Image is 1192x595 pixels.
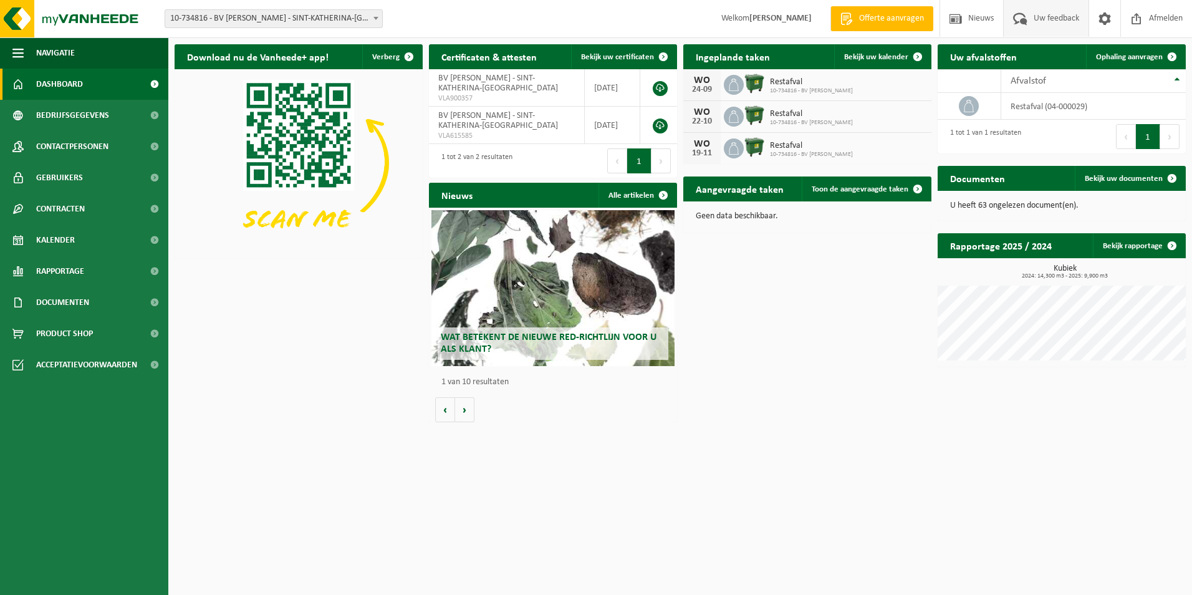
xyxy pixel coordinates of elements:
p: 1 van 10 resultaten [441,378,671,387]
button: Vorige [435,397,455,422]
div: WO [690,107,714,117]
span: Bekijk uw documenten [1085,175,1163,183]
span: 10-734816 - BV CARION JOERI - SINT-KATHERINA-LOMBEEK [165,9,383,28]
h2: Nieuws [429,183,485,207]
button: Next [1160,124,1180,149]
div: WO [690,75,714,85]
div: 22-10 [690,117,714,126]
span: Product Shop [36,318,93,349]
a: Ophaling aanvragen [1086,44,1185,69]
div: WO [690,139,714,149]
h2: Certificaten & attesten [429,44,549,69]
a: Bekijk rapportage [1093,233,1185,258]
span: BV [PERSON_NAME] - SINT-KATHERINA-[GEOGRAPHIC_DATA] [438,111,558,130]
span: Toon de aangevraagde taken [812,185,908,193]
button: 1 [1136,124,1160,149]
span: Restafval [770,109,853,119]
span: Contracten [36,193,85,225]
span: Rapportage [36,256,84,287]
span: Offerte aanvragen [856,12,927,25]
button: Previous [1116,124,1136,149]
span: Verberg [372,53,400,61]
span: Dashboard [36,69,83,100]
h2: Uw afvalstoffen [938,44,1029,69]
strong: [PERSON_NAME] [749,14,812,23]
a: Wat betekent de nieuwe RED-richtlijn voor u als klant? [431,210,675,366]
span: Documenten [36,287,89,318]
span: Wat betekent de nieuwe RED-richtlijn voor u als klant? [441,332,656,354]
button: 1 [627,148,651,173]
td: [DATE] [585,107,640,144]
h2: Documenten [938,166,1017,190]
a: Bekijk uw documenten [1075,166,1185,191]
span: Kalender [36,225,75,256]
span: VLA615585 [438,131,575,141]
span: Gebruikers [36,162,83,193]
a: Bekijk uw kalender [834,44,930,69]
div: 1 tot 2 van 2 resultaten [435,147,512,175]
td: [DATE] [585,69,640,107]
div: 1 tot 1 van 1 resultaten [944,123,1021,150]
h3: Kubiek [944,264,1186,279]
img: WB-1100-HPE-GN-01 [744,137,765,158]
button: Next [651,148,671,173]
span: Bekijk uw kalender [844,53,908,61]
td: restafval (04-000029) [1001,93,1186,120]
h2: Aangevraagde taken [683,177,796,201]
a: Bekijk uw certificaten [571,44,676,69]
span: 10-734816 - BV CARION JOERI - SINT-KATHERINA-LOMBEEK [165,10,382,27]
span: 10-734816 - BV [PERSON_NAME] [770,151,853,158]
img: WB-1100-HPE-GN-01 [744,73,765,94]
span: 2024: 14,300 m3 - 2025: 9,900 m3 [944,273,1186,279]
div: 19-11 [690,149,714,158]
div: 24-09 [690,85,714,94]
button: Verberg [362,44,421,69]
a: Toon de aangevraagde taken [802,177,930,201]
span: 10-734816 - BV [PERSON_NAME] [770,119,853,127]
span: Bedrijfsgegevens [36,100,109,131]
span: Bekijk uw certificaten [581,53,654,61]
span: Restafval [770,141,853,151]
p: U heeft 63 ongelezen document(en). [950,201,1173,210]
span: Restafval [770,77,853,87]
span: 10-734816 - BV [PERSON_NAME] [770,87,853,95]
span: Contactpersonen [36,131,108,162]
h2: Rapportage 2025 / 2024 [938,233,1064,258]
button: Volgende [455,397,474,422]
span: BV [PERSON_NAME] - SINT-KATHERINA-[GEOGRAPHIC_DATA] [438,74,558,93]
span: Navigatie [36,37,75,69]
img: WB-1100-HPE-GN-01 [744,105,765,126]
span: VLA900357 [438,94,575,104]
p: Geen data beschikbaar. [696,212,919,221]
button: Previous [607,148,627,173]
span: Afvalstof [1011,76,1046,86]
a: Offerte aanvragen [830,6,933,31]
span: Ophaling aanvragen [1096,53,1163,61]
h2: Download nu de Vanheede+ app! [175,44,341,69]
h2: Ingeplande taken [683,44,782,69]
span: Acceptatievoorwaarden [36,349,137,380]
a: Alle artikelen [598,183,676,208]
img: Download de VHEPlus App [175,69,423,256]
